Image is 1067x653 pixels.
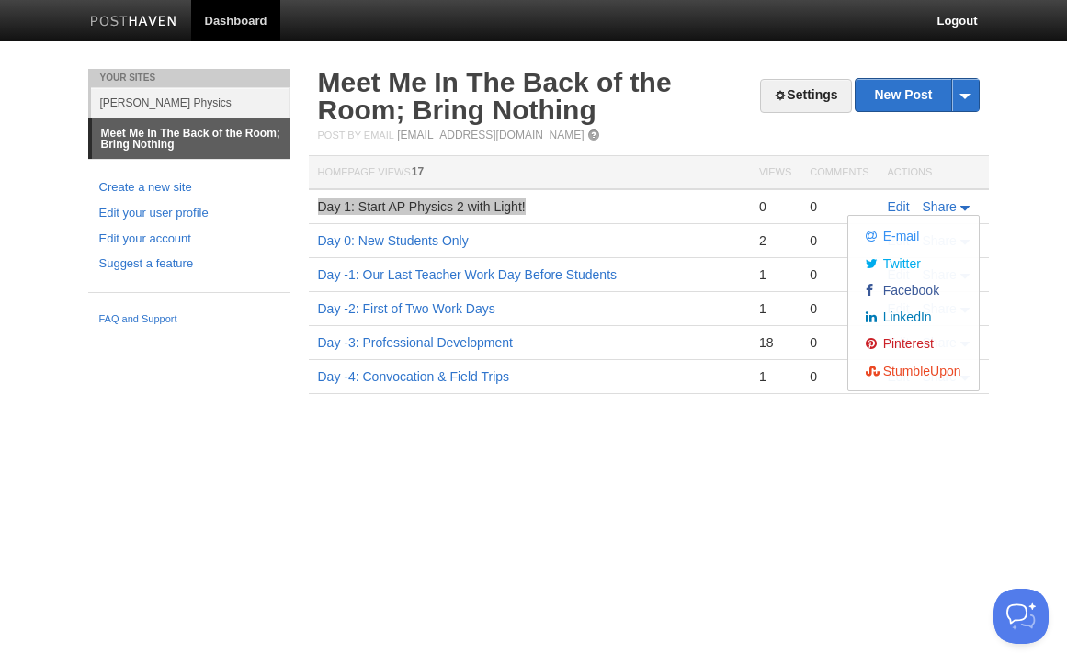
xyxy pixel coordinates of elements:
a: Day -2: First of Two Work Days [318,301,495,316]
a: Suggest a feature [99,254,279,274]
a: Day -4: Convocation & Field Trips [318,369,510,384]
span: Post by Email [318,129,394,141]
div: 0 [810,334,868,351]
span: Facebook [879,283,939,298]
span: Share [923,199,957,214]
a: Meet Me In The Back of the Room; Bring Nothing [92,118,290,159]
a: Edit your user profile [99,204,279,223]
a: LinkedIn [853,303,973,330]
div: 0 [810,368,868,385]
div: 1 [759,300,791,317]
a: Facebook [853,276,973,303]
a: E-mail [853,222,973,249]
a: Day -1: Our Last Teacher Work Day Before Students [318,267,618,282]
a: Day -3: Professional Development [318,335,513,350]
th: Views [750,156,800,190]
div: 0 [810,198,868,215]
a: [PERSON_NAME] Physics [91,87,290,118]
div: 0 [810,266,868,283]
a: [EMAIL_ADDRESS][DOMAIN_NAME] [397,129,584,141]
th: Homepage Views [309,156,750,190]
iframe: Help Scout Beacon - Open [993,589,1049,644]
a: Edit [888,199,910,214]
a: Create a new site [99,178,279,197]
a: Pinterest [853,330,973,356]
a: Day 0: New Students Only [318,233,469,248]
a: Day 1: Start AP Physics 2 with Light! [318,199,526,214]
a: Edit your account [99,230,279,249]
li: Your Sites [88,69,290,87]
a: Settings [760,79,851,113]
div: 1 [759,266,791,283]
div: 0 [810,232,868,249]
div: 0 [759,198,791,215]
span: StumbleUpon [879,364,960,378]
div: 18 [759,334,791,351]
span: Twitter [879,256,920,271]
span: LinkedIn [879,310,931,324]
th: Actions [879,156,989,190]
span: 17 [412,165,424,178]
span: Pinterest [879,336,933,351]
span: E-mail [879,229,919,243]
div: 1 [759,368,791,385]
a: New Post [856,79,978,111]
img: Posthaven-bar [90,16,177,29]
a: Meet Me In The Back of the Room; Bring Nothing [318,67,672,125]
th: Comments [800,156,878,190]
a: StumbleUpon [853,356,973,383]
div: 2 [759,232,791,249]
div: 0 [810,300,868,317]
a: FAQ and Support [99,311,279,328]
a: Twitter [853,249,973,276]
